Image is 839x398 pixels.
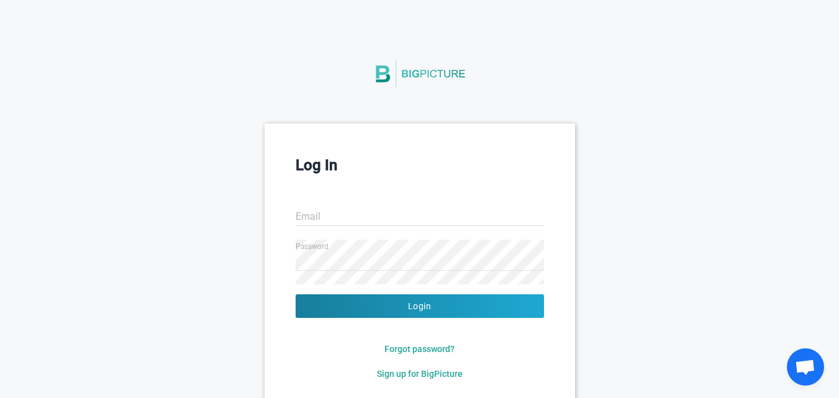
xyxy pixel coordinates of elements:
[296,294,544,318] button: Login
[787,348,824,386] a: Open chat
[296,155,544,176] h3: Log In
[373,48,466,100] img: BigPicture
[377,369,463,379] span: Sign up for BigPicture
[384,344,455,354] span: Forgot password?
